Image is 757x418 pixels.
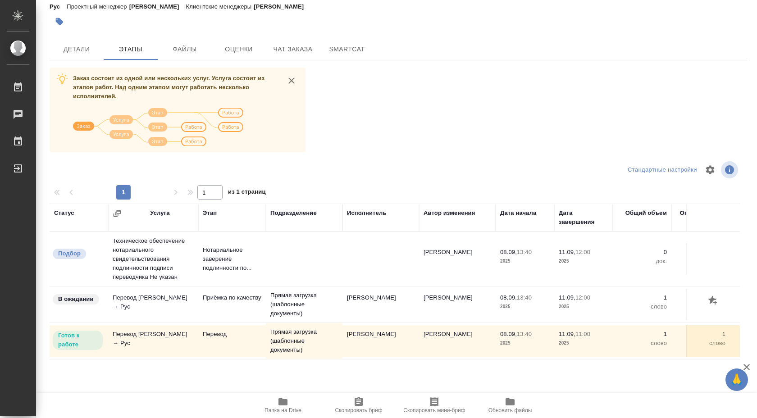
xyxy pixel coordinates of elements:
div: Оплачиваемый объем [676,209,725,227]
span: SmartCat [325,44,369,55]
button: Скопировать бриф [321,393,397,418]
p: 1 [617,293,667,302]
p: 0 [676,248,725,257]
div: Этап [203,209,217,218]
div: Автор изменения [424,209,475,218]
p: Подбор [58,249,81,258]
span: Папка на Drive [264,407,301,413]
button: 🙏 [725,368,748,391]
td: Перевод [PERSON_NAME] → Рус [108,289,198,320]
span: Скопировать бриф [335,407,382,413]
p: 12:00 [575,294,590,301]
p: 2025 [559,257,608,266]
span: Настроить таблицу [699,159,721,181]
p: 2025 [559,302,608,311]
td: [PERSON_NAME] [419,325,496,357]
div: Подразделение [270,209,317,218]
button: Добавить тэг [50,12,69,32]
td: Перевод [PERSON_NAME] → Рус [108,325,198,357]
button: Скопировать мини-бриф [397,393,472,418]
td: Прямая загрузка (шаблонные документы) [266,286,342,323]
td: [PERSON_NAME] [342,325,419,357]
span: Обновить файлы [488,407,532,413]
p: слово [676,302,725,311]
span: Скопировать мини-бриф [403,407,465,413]
span: Файлы [163,44,206,55]
div: Дата начала [500,209,536,218]
button: Сгруппировать [113,209,122,218]
p: 12:00 [575,249,590,255]
p: Клиентские менеджеры [186,3,254,10]
span: Чат заказа [271,44,315,55]
span: Детали [55,44,98,55]
div: Статус [54,209,74,218]
button: close [285,74,298,87]
p: 1 [676,293,725,302]
div: Общий объем [625,209,667,218]
td: [PERSON_NAME] [342,289,419,320]
p: 2025 [500,339,550,348]
div: Дата завершения [559,209,608,227]
p: 08.09, [500,249,517,255]
p: слово [617,302,667,311]
p: слово [617,339,667,348]
div: split button [625,163,699,177]
p: док. [617,257,667,266]
p: 11.09, [559,331,575,337]
p: 2025 [500,257,550,266]
p: Проектный менеджер [67,3,129,10]
span: из 1 страниц [228,186,266,200]
p: 13:40 [517,294,532,301]
p: слово [676,339,725,348]
span: Оценки [217,44,260,55]
p: Нотариальное заверение подлинности по... [203,245,261,273]
p: 1 [676,330,725,339]
span: Этапы [109,44,152,55]
button: Обновить файлы [472,393,548,418]
td: [PERSON_NAME] [419,243,496,275]
p: док. [676,257,725,266]
button: Добавить оценку [706,293,721,309]
td: Техническое обеспечение нотариального свидетельствования подлинности подписи переводчика Не указан [108,232,198,286]
span: 🙏 [729,370,744,389]
button: Папка на Drive [245,393,321,418]
p: 08.09, [500,331,517,337]
p: 11.09, [559,249,575,255]
p: 13:40 [517,249,532,255]
p: 11:00 [575,331,590,337]
p: 08.09, [500,294,517,301]
p: [PERSON_NAME] [129,3,186,10]
p: [PERSON_NAME] [254,3,310,10]
p: Приёмка по качеству [203,293,261,302]
p: 2025 [500,302,550,311]
p: 0 [617,248,667,257]
p: В ожидании [58,295,94,304]
p: 2025 [559,339,608,348]
p: Готов к работе [58,331,97,349]
div: Исполнитель [347,209,387,218]
p: Перевод [203,330,261,339]
p: 13:40 [517,331,532,337]
span: Посмотреть информацию [721,161,740,178]
td: Прямая загрузка (шаблонные документы) [266,323,342,359]
td: [PERSON_NAME] [419,289,496,320]
p: 11.09, [559,294,575,301]
p: 1 [617,330,667,339]
span: Заказ состоит из одной или нескольких услуг. Услуга состоит из этапов работ. Над одним этапом мог... [73,75,264,100]
div: Услуга [150,209,169,218]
